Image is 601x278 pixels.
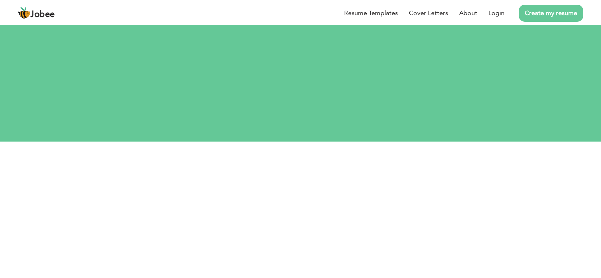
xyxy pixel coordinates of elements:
[344,8,398,18] a: Resume Templates
[18,7,55,19] a: Jobee
[30,10,55,19] span: Jobee
[459,8,477,18] a: About
[488,8,505,18] a: Login
[519,5,583,22] a: Create my resume
[18,7,30,19] img: jobee.io
[409,8,448,18] a: Cover Letters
